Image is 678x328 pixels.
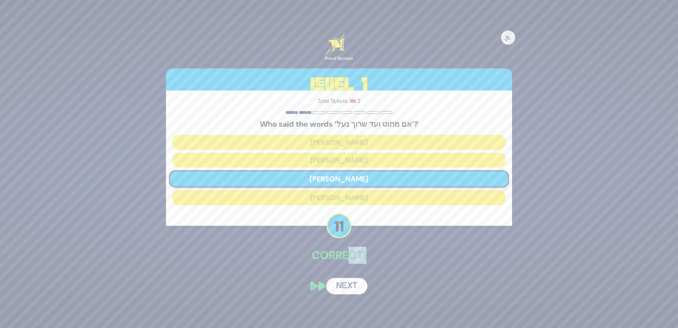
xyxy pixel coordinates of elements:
[172,135,506,150] button: [PERSON_NAME]
[169,170,509,187] button: [PERSON_NAME]
[172,120,506,129] h5: Who said the words ‘אם מחוט ועד שרוך נעל’?
[166,247,512,264] p: Correct!
[325,34,345,55] img: Artscroll
[166,69,512,100] h3: Level 1
[327,213,351,238] p: 11
[501,31,515,45] button: 🔊
[172,153,506,168] button: [PERSON_NAME]
[325,55,353,61] div: Proud Sponsor
[172,97,506,105] p: Total Tickets: 🎟️ 2
[326,278,367,294] button: Next
[172,190,506,205] button: [PERSON_NAME]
